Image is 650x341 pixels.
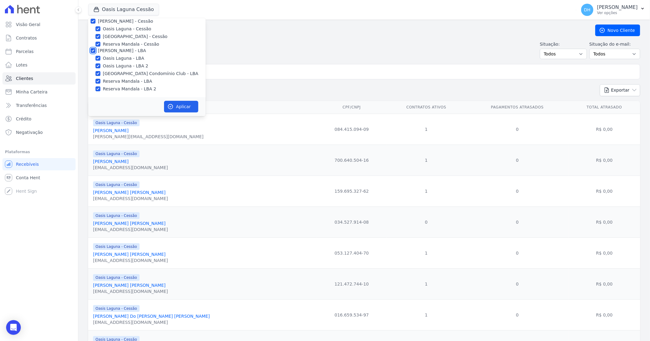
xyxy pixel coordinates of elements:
[2,113,76,125] a: Crédito
[103,63,148,69] label: Oasis Laguna - LBA 2
[93,134,204,140] div: [PERSON_NAME][EMAIL_ADDRESS][DOMAIN_NAME]
[569,237,640,268] td: R$ 0,00
[93,128,129,133] a: [PERSON_NAME]
[103,78,152,85] label: Reserva Mandala - LBA
[93,288,168,294] div: [EMAIL_ADDRESS][DOMAIN_NAME]
[569,145,640,176] td: R$ 0,00
[93,226,168,233] div: [EMAIL_ADDRESS][DOMAIN_NAME]
[16,48,34,55] span: Parcelas
[99,66,637,78] input: Buscar por nome, CPF ou e-mail
[16,116,32,122] span: Crédito
[569,299,640,330] td: R$ 0,00
[569,206,640,237] td: R$ 0,00
[569,114,640,145] td: R$ 0,00
[2,172,76,184] a: Conta Hent
[387,176,466,206] td: 1
[466,145,569,176] td: 0
[466,101,569,114] th: Pagamentos Atrasados
[576,1,650,18] button: DH [PERSON_NAME] Ver opções
[93,212,140,219] span: Oasis Laguna - Cessão
[103,86,156,92] label: Reserva Mandala - LBA 2
[569,268,640,299] td: R$ 0,00
[317,268,387,299] td: 121.472.744-10
[387,114,466,145] td: 1
[98,48,146,53] label: [PERSON_NAME] - LBA
[93,257,168,263] div: [EMAIL_ADDRESS][DOMAIN_NAME]
[466,206,569,237] td: 0
[2,18,76,31] a: Visão Geral
[93,119,140,126] span: Oasis Laguna - Cessão
[466,299,569,330] td: 0
[88,4,159,15] button: Oasis Laguna Cessão
[317,114,387,145] td: 084.415.094-09
[597,4,638,10] p: [PERSON_NAME]
[387,268,466,299] td: 1
[597,10,638,15] p: Ver opções
[589,41,640,47] label: Situação do e-mail:
[93,243,140,250] span: Oasis Laguna - Cessão
[16,75,33,81] span: Clientes
[93,195,168,202] div: [EMAIL_ADDRESS][DOMAIN_NAME]
[466,268,569,299] td: 0
[387,101,466,114] th: Contratos Ativos
[466,176,569,206] td: 0
[387,299,466,330] td: 1
[387,145,466,176] td: 1
[93,319,210,325] div: [EMAIL_ADDRESS][DOMAIN_NAME]
[317,237,387,268] td: 053.127.404-70
[600,84,640,96] button: Exportar
[16,89,47,95] span: Minha Carteira
[2,86,76,98] a: Minha Carteira
[540,41,587,47] label: Situação:
[16,62,28,68] span: Lotes
[317,145,387,176] td: 700.640.504-16
[569,101,640,114] th: Total Atrasado
[569,176,640,206] td: R$ 0,00
[93,221,166,226] a: [PERSON_NAME] [PERSON_NAME]
[6,320,21,335] div: Open Intercom Messenger
[16,175,40,181] span: Conta Hent
[93,305,140,312] span: Oasis Laguna - Cessão
[93,159,129,164] a: [PERSON_NAME]
[16,21,40,28] span: Visão Geral
[103,33,167,40] label: [GEOGRAPHIC_DATA] - Cessão
[2,158,76,170] a: Recebíveis
[164,101,198,112] button: Aplicar
[317,206,387,237] td: 034.527.914-08
[5,148,73,156] div: Plataformas
[317,299,387,330] td: 016.659.534-97
[584,8,590,12] span: DH
[103,41,159,47] label: Reserva Mandala - Cessão
[93,274,140,281] span: Oasis Laguna - Cessão
[93,252,166,257] a: [PERSON_NAME] [PERSON_NAME]
[93,150,140,157] span: Oasis Laguna - Cessão
[387,237,466,268] td: 1
[103,26,151,32] label: Oasis Laguna - Cessão
[93,283,166,288] a: [PERSON_NAME] [PERSON_NAME]
[93,181,140,188] span: Oasis Laguna - Cessão
[93,314,210,319] a: [PERSON_NAME] Do [PERSON_NAME] [PERSON_NAME]
[88,25,585,36] h2: Clientes
[2,126,76,138] a: Negativação
[103,70,198,77] label: [GEOGRAPHIC_DATA] Condomínio Club - LBA
[16,102,47,108] span: Transferências
[2,72,76,85] a: Clientes
[595,25,640,36] a: Novo Cliente
[387,206,466,237] td: 0
[2,99,76,112] a: Transferências
[2,32,76,44] a: Contratos
[103,55,144,62] label: Oasis Laguna - LBA
[2,59,76,71] a: Lotes
[466,114,569,145] td: 0
[16,161,39,167] span: Recebíveis
[16,129,43,135] span: Negativação
[93,165,168,171] div: [EMAIL_ADDRESS][DOMAIN_NAME]
[466,237,569,268] td: 0
[317,176,387,206] td: 159.695.327-62
[98,19,153,24] label: [PERSON_NAME] - Cessão
[317,101,387,114] th: CPF/CNPJ
[2,45,76,58] a: Parcelas
[16,35,37,41] span: Contratos
[93,190,166,195] a: [PERSON_NAME] [PERSON_NAME]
